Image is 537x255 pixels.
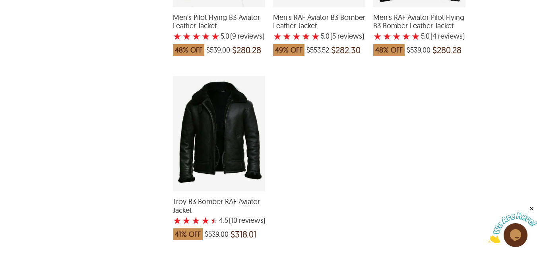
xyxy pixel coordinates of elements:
[392,32,401,40] label: 3 rating
[173,32,182,40] label: 1 rating
[430,32,436,40] span: (4
[402,32,411,40] label: 4 rating
[311,32,320,40] label: 5 rating
[173,216,182,224] label: 1 rating
[373,32,382,40] label: 1 rating
[192,216,200,224] label: 3 rating
[173,13,265,30] span: Men's Pilot Flying B3 Aviator Leather Jacket
[192,32,201,40] label: 3 rating
[173,197,265,214] span: Troy B3 Bomber RAF Aviator Jacket
[202,32,210,40] label: 4 rating
[182,216,191,224] label: 2 rating
[330,32,364,40] span: )
[411,32,420,40] label: 5 rating
[273,44,304,56] span: 49% OFF
[407,46,430,54] span: $539.00
[373,13,465,30] span: Men's RAF Aviator Pilot Flying B3 Bomber Leather Jacket
[430,32,465,40] span: )
[229,216,237,224] span: (10
[210,216,218,224] label: 5 rating
[302,32,310,40] label: 4 rating
[173,44,204,56] span: 48% OFF
[331,46,361,54] span: $282.30
[173,228,203,240] span: 41% OFF
[321,32,330,40] label: 5.0
[373,2,465,60] a: Men's RAF Aviator Pilot Flying B3 Bomber Leather Jacket with a 5 Star Rating 4 Product Review whi...
[221,32,229,40] label: 5.0
[292,32,301,40] label: 3 rating
[283,32,291,40] label: 2 rating
[205,230,229,238] span: $539.00
[436,32,463,40] span: reviews
[330,32,336,40] span: (5
[219,216,228,224] label: 4.5
[236,32,262,40] span: reviews
[273,2,365,60] a: Men's RAF Aviator B3 Bomber Leather Jacket with a 5 Star Rating 5 Product Review which was at a p...
[421,32,430,40] label: 5.0
[230,32,264,40] span: )
[237,216,263,224] span: reviews
[231,230,256,238] span: $318.01
[229,216,265,224] span: )
[201,216,210,224] label: 4 rating
[306,46,329,54] span: $553.52
[182,32,191,40] label: 2 rating
[173,2,265,60] a: Men's Pilot Flying B3 Aviator Leather Jacket with a 4.999999999999999 Star Rating 9 Product Revie...
[432,46,461,54] span: $280.28
[383,32,392,40] label: 2 rating
[232,46,261,54] span: $280.28
[273,13,365,30] span: Men's RAF Aviator B3 Bomber Leather Jacket
[230,32,236,40] span: (9
[211,32,220,40] label: 5 rating
[273,32,282,40] label: 1 rating
[373,44,405,56] span: 48% OFF
[336,32,362,40] span: reviews
[173,186,265,244] a: Troy B3 Bomber RAF Aviator Jacket with a 4.5 Star Rating 10 Product Review which was at a price o...
[488,205,537,243] iframe: chat widget
[206,46,230,54] span: $539.00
